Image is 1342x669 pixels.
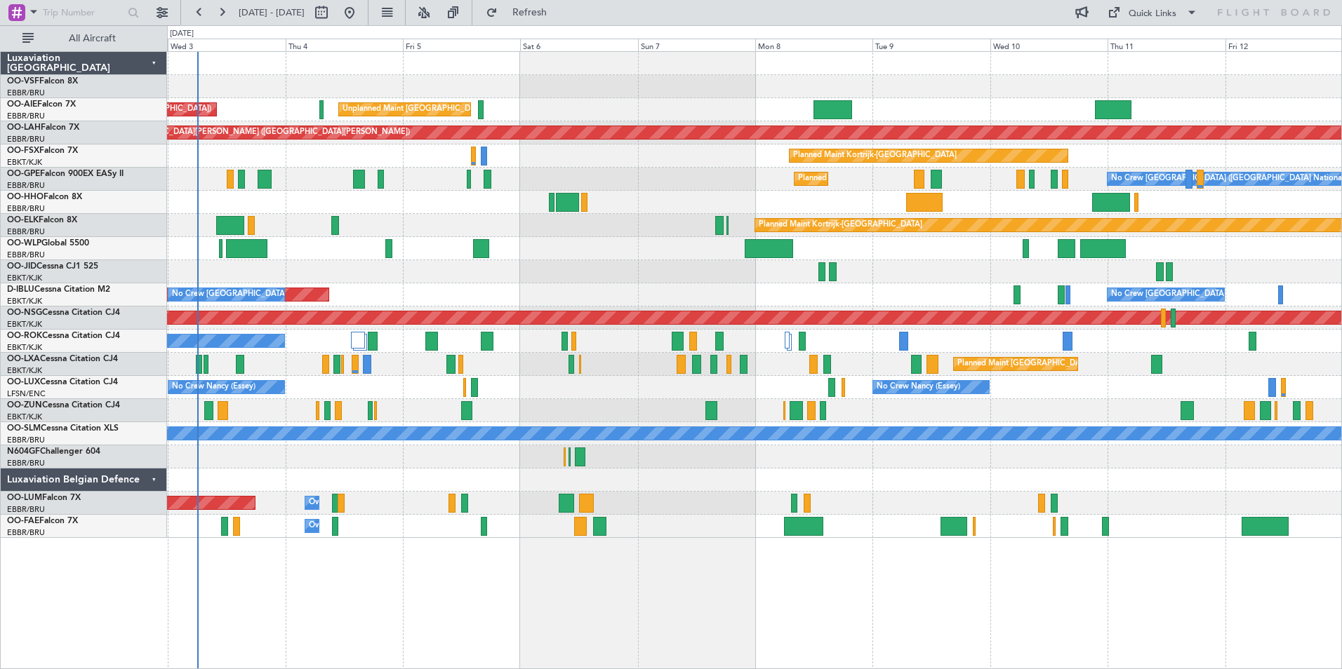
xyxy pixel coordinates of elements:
a: OO-FSXFalcon 7X [7,147,78,155]
a: EBKT/KJK [7,296,42,306]
div: [DATE] [170,28,194,40]
a: EBBR/BRU [7,250,45,260]
div: Planned Maint [GEOGRAPHIC_DATA] ([GEOGRAPHIC_DATA] National) [798,168,1052,189]
span: OO-HHO [7,193,44,201]
a: EBKT/KJK [7,342,42,353]
span: [DATE] - [DATE] [239,6,305,19]
a: OO-SLMCessna Citation XLS [7,424,119,433]
a: EBBR/BRU [7,134,45,144]
div: Sun 7 [638,39,755,51]
a: EBKT/KJK [7,319,42,330]
div: Sat 6 [520,39,637,51]
div: Thu 11 [1108,39,1225,51]
a: OO-GPEFalcon 900EX EASy II [7,170,124,178]
span: OO-JID [7,262,36,271]
div: Wed 10 [990,39,1108,51]
a: EBBR/BRU [7,504,45,515]
button: Refresh [479,1,564,24]
div: Owner Melsbroek Air Base [309,492,404,513]
span: OO-FSX [7,147,39,155]
a: OO-LXACessna Citation CJ4 [7,355,118,363]
span: OO-AIE [7,100,37,109]
span: OO-LUX [7,378,40,386]
span: Refresh [500,8,559,18]
a: EBBR/BRU [7,111,45,121]
button: Quick Links [1101,1,1204,24]
a: OO-AIEFalcon 7X [7,100,76,109]
a: OO-LAHFalcon 7X [7,123,79,132]
span: OO-SLM [7,424,41,433]
span: OO-GPE [7,170,40,178]
a: EBKT/KJK [7,157,42,168]
a: D-IBLUCessna Citation M2 [7,285,110,294]
span: OO-ROK [7,332,42,340]
a: LFSN/ENC [7,388,46,399]
a: OO-LUXCessna Citation CJ4 [7,378,118,386]
div: No Crew Nancy (Essey) [877,377,960,398]
span: OO-FAE [7,517,39,525]
span: OO-VSF [7,77,39,86]
div: Planned Maint Kortrijk-[GEOGRAPHIC_DATA] [793,145,957,166]
a: EBBR/BRU [7,203,45,214]
a: OO-NSGCessna Citation CJ4 [7,309,120,317]
a: OO-LUMFalcon 7X [7,494,81,502]
div: No Crew [GEOGRAPHIC_DATA] ([GEOGRAPHIC_DATA] National) [172,284,407,305]
input: Trip Number [43,2,124,23]
a: OO-JIDCessna CJ1 525 [7,262,98,271]
span: OO-LUM [7,494,42,502]
a: EBKT/KJK [7,412,42,422]
div: Tue 9 [872,39,990,51]
a: EBKT/KJK [7,273,42,283]
div: Owner Melsbroek Air Base [309,515,404,536]
span: N604GF [7,447,40,456]
div: Wed 3 [168,39,285,51]
a: OO-WLPGlobal 5500 [7,239,89,248]
a: EBBR/BRU [7,435,45,445]
div: Thu 4 [286,39,403,51]
div: Quick Links [1129,7,1176,21]
span: OO-NSG [7,309,42,317]
span: D-IBLU [7,285,34,294]
span: OO-ZUN [7,401,42,410]
a: EBBR/BRU [7,227,45,237]
span: OO-LAH [7,123,41,132]
a: OO-HHOFalcon 8X [7,193,82,201]
a: EBBR/BRU [7,458,45,468]
a: OO-FAEFalcon 7X [7,517,78,525]
a: EBBR/BRU [7,527,45,538]
button: All Aircraft [15,27,152,50]
a: EBKT/KJK [7,365,42,376]
div: Unplanned Maint [GEOGRAPHIC_DATA] ([GEOGRAPHIC_DATA] National) [343,99,606,120]
span: OO-ELK [7,216,39,224]
span: All Aircraft [36,34,148,43]
span: OO-WLP [7,239,41,248]
div: Fri 5 [403,39,520,51]
div: No Crew Nancy (Essey) [172,377,255,398]
div: Planned Maint Kortrijk-[GEOGRAPHIC_DATA] [759,215,922,236]
a: N604GFChallenger 604 [7,447,100,456]
a: OO-ROKCessna Citation CJ4 [7,332,120,340]
a: OO-ZUNCessna Citation CJ4 [7,401,120,410]
a: EBBR/BRU [7,180,45,191]
a: OO-VSFFalcon 8X [7,77,78,86]
div: Planned Maint [GEOGRAPHIC_DATA] ([GEOGRAPHIC_DATA] National) [957,353,1211,374]
a: EBBR/BRU [7,88,45,98]
a: OO-ELKFalcon 8X [7,216,77,224]
div: Mon 8 [755,39,872,51]
span: OO-LXA [7,355,40,363]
